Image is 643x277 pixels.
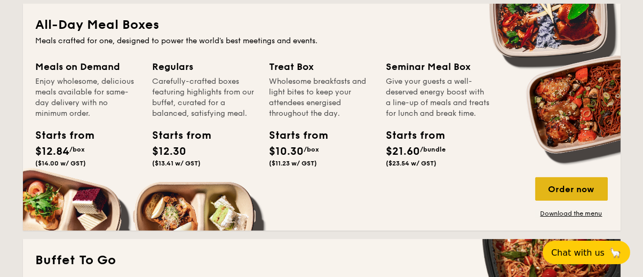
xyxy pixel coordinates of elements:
[386,145,420,158] span: $21.60
[269,128,317,144] div: Starts from
[36,252,608,269] h2: Buffet To Go
[153,160,201,167] span: ($13.41 w/ GST)
[153,59,257,74] div: Regulars
[386,59,490,74] div: Seminar Meal Box
[153,145,187,158] span: $12.30
[304,146,320,153] span: /box
[36,36,608,46] div: Meals crafted for one, designed to power the world's best meetings and events.
[609,247,622,259] span: 🦙
[269,76,374,119] div: Wholesome breakfasts and light bites to keep your attendees energised throughout the day.
[36,59,140,74] div: Meals on Demand
[386,160,437,167] span: ($23.54 w/ GST)
[535,177,608,201] div: Order now
[36,128,84,144] div: Starts from
[535,209,608,218] a: Download the menu
[36,17,608,34] h2: All-Day Meal Boxes
[269,59,374,74] div: Treat Box
[420,146,446,153] span: /bundle
[543,241,630,264] button: Chat with us🦙
[36,145,70,158] span: $12.84
[153,76,257,119] div: Carefully-crafted boxes featuring highlights from our buffet, curated for a balanced, satisfying ...
[153,128,201,144] div: Starts from
[551,248,605,258] span: Chat with us
[386,128,434,144] div: Starts from
[70,146,85,153] span: /box
[36,76,140,119] div: Enjoy wholesome, delicious meals available for same-day delivery with no minimum order.
[269,145,304,158] span: $10.30
[386,76,490,119] div: Give your guests a well-deserved energy boost with a line-up of meals and treats for lunch and br...
[36,160,86,167] span: ($14.00 w/ GST)
[269,160,317,167] span: ($11.23 w/ GST)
